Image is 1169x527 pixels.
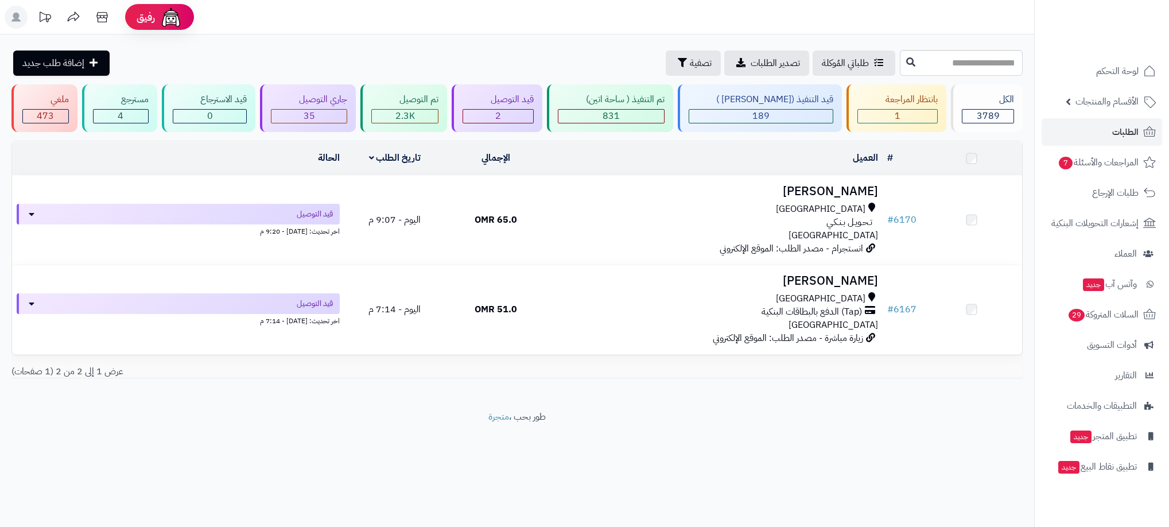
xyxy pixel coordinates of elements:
h3: [PERSON_NAME] [551,274,878,288]
span: 65.0 OMR [475,213,517,227]
div: 35 [271,110,347,123]
a: قيد التنفيذ ([PERSON_NAME] ) 189 [675,84,845,132]
span: زيارة مباشرة - مصدر الطلب: الموقع الإلكتروني [713,331,863,345]
span: تطبيق المتجر [1069,428,1137,444]
a: بانتظار المراجعة 1 [844,84,949,132]
a: تاريخ الطلب [369,151,421,165]
div: 1 [858,110,937,123]
a: العميل [853,151,878,165]
span: العملاء [1114,246,1137,262]
a: تطبيق المتجرجديد [1042,423,1162,450]
span: تـحـويـل بـنـكـي [826,216,872,229]
span: قيد التوصيل [297,208,333,220]
h3: [PERSON_NAME] [551,185,878,198]
span: لوحة التحكم [1096,63,1139,79]
div: 4 [94,110,148,123]
span: 51.0 OMR [475,303,517,316]
img: ai-face.png [160,6,182,29]
span: الطلبات [1112,124,1139,140]
div: جاري التوصيل [271,93,347,106]
span: أدوات التسويق [1087,337,1137,353]
a: التطبيقات والخدمات [1042,392,1162,420]
div: قيد الاسترجاع [173,93,247,106]
span: اليوم - 9:07 م [368,213,421,227]
span: رفيق [137,10,155,24]
span: قيد التوصيل [297,298,333,309]
div: بانتظار المراجعة [857,93,938,106]
a: # [887,151,893,165]
a: الحالة [318,151,340,165]
span: 4 [118,109,123,123]
div: اخر تحديث: [DATE] - 9:20 م [17,224,340,237]
a: قيد التوصيل 2 [449,84,545,132]
a: لوحة التحكم [1042,57,1162,85]
a: متجرة [488,410,509,424]
div: قيد التوصيل [463,93,534,106]
a: إضافة طلب جديد [13,51,110,76]
a: تم التوصيل 2.3K [358,84,449,132]
a: #6170 [887,213,916,227]
a: الكل3789 [949,84,1025,132]
div: 831 [558,110,664,123]
span: اليوم - 7:14 م [368,303,421,316]
a: وآتس آبجديد [1042,270,1162,298]
span: [GEOGRAPHIC_DATA] [776,203,865,216]
span: جديد [1058,461,1079,474]
span: 35 [304,109,315,123]
a: #6167 [887,303,916,316]
span: [GEOGRAPHIC_DATA] [776,292,865,305]
div: مسترجع [93,93,149,106]
span: 2 [495,109,501,123]
span: [GEOGRAPHIC_DATA] [789,318,878,332]
div: 2 [463,110,533,123]
div: 189 [689,110,833,123]
span: إشعارات التحويلات البنكية [1051,215,1139,231]
span: وآتس آب [1082,276,1137,292]
a: الإجمالي [481,151,510,165]
span: جديد [1083,278,1104,291]
span: [GEOGRAPHIC_DATA] [789,228,878,242]
div: اخر تحديث: [DATE] - 7:14 م [17,314,340,326]
span: جديد [1070,431,1092,443]
span: 29 [1068,308,1086,322]
span: تطبيق نقاط البيع [1057,459,1137,475]
a: طلباتي المُوكلة [813,51,895,76]
span: 2.3K [395,109,415,123]
a: قيد الاسترجاع 0 [160,84,258,132]
span: التطبيقات والخدمات [1067,398,1137,414]
a: التقارير [1042,362,1162,389]
span: # [887,213,894,227]
div: 2254 [372,110,438,123]
span: السلات المتروكة [1067,307,1139,323]
span: 189 [752,109,770,123]
span: إضافة طلب جديد [22,56,84,70]
span: طلباتي المُوكلة [822,56,869,70]
a: مسترجع 4 [80,84,160,132]
span: 473 [37,109,54,123]
a: طلبات الإرجاع [1042,179,1162,207]
a: ملغي 473 [9,84,80,132]
span: # [887,303,894,316]
a: تم التنفيذ ( ساحة اتين) 831 [545,84,675,132]
span: 1 [895,109,900,123]
a: تحديثات المنصة [30,6,59,32]
button: تصفية [666,51,721,76]
span: المراجعات والأسئلة [1058,154,1139,170]
a: جاري التوصيل 35 [258,84,358,132]
span: طلبات الإرجاع [1092,185,1139,201]
a: إشعارات التحويلات البنكية [1042,210,1162,237]
div: عرض 1 إلى 2 من 2 (1 صفحات) [3,365,517,378]
div: 0 [173,110,247,123]
div: قيد التنفيذ ([PERSON_NAME] ) [689,93,834,106]
span: التقارير [1115,367,1137,383]
span: 7 [1058,156,1073,170]
span: 831 [603,109,620,123]
span: 0 [207,109,213,123]
a: أدوات التسويق [1042,331,1162,359]
img: logo-2.png [1091,14,1158,38]
a: تصدير الطلبات [724,51,809,76]
a: المراجعات والأسئلة7 [1042,149,1162,176]
span: انستجرام - مصدر الطلب: الموقع الإلكتروني [720,242,863,255]
span: 3789 [977,109,1000,123]
div: تم التوصيل [371,93,438,106]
